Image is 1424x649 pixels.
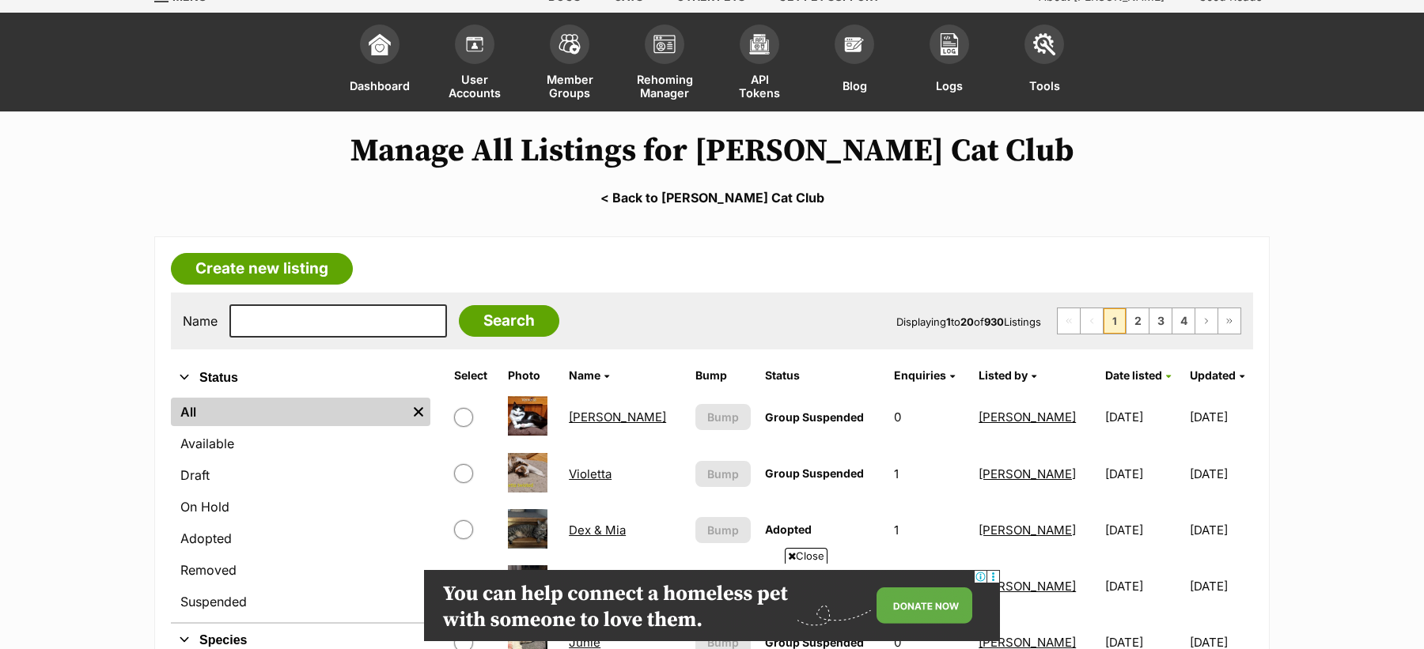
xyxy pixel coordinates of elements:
span: Tools [1029,72,1060,100]
a: Page 3 [1149,308,1172,334]
a: Tools [997,17,1092,111]
span: translation missing: en.admin.listings.status.group_suspended [765,410,864,424]
th: Photo [502,363,561,388]
a: Removed [171,556,430,584]
a: Draft [171,461,430,489]
span: Date listed [1105,368,1162,382]
a: [PERSON_NAME] [979,466,1076,481]
a: Name [569,368,609,382]
button: Status [171,368,430,388]
span: Bump [707,522,739,538]
a: All [171,398,407,426]
td: [DATE] [1099,559,1187,613]
img: group-profile-icon-3fa3cf56718a62981997c0bc7e787c4b2cf8bcc04b72c1350f741eb67cf2f40e.svg [653,35,676,54]
a: Page 2 [1127,308,1149,334]
a: [PERSON_NAME] [979,409,1076,424]
span: Member Groups [542,72,597,100]
a: Available [171,429,430,458]
strong: 20 [960,315,974,328]
nav: Pagination [1057,308,1241,334]
td: 4 [888,559,971,613]
span: API Tokens [732,72,787,100]
span: Bump [707,409,739,425]
span: Close [785,548,828,564]
input: Search [459,305,559,337]
a: Rehoming Manager [617,17,712,111]
a: Page 4 [1172,308,1195,334]
a: [PERSON_NAME] [979,579,1076,594]
button: Bump [695,517,751,543]
span: Page 1 [1104,308,1126,334]
iframe: Advertisement [424,570,1000,641]
strong: 930 [984,315,1004,328]
a: Last page [1218,308,1240,334]
td: [DATE] [1099,447,1187,501]
a: User Accounts [427,17,522,111]
td: 1 [888,503,971,557]
span: Dashboard [350,72,410,100]
span: Adopted [765,523,812,536]
img: dashboard-icon-eb2f2d2d3e046f16d808141f083e7271f6b2e854fb5c12c21221c1fb7104beca.svg [369,33,391,55]
button: Bump [695,461,751,487]
span: Displaying to of Listings [896,315,1041,328]
label: Name [183,314,218,328]
a: On Hold [171,492,430,521]
strong: 1 [946,315,951,328]
a: Blog [807,17,902,111]
span: Rehoming Manager [637,72,693,100]
a: Logs [902,17,997,111]
img: members-icon-d6bcda0bfb97e5ba05b48644448dc2971f67d37433e5abca221da40c41542bd5.svg [464,33,486,55]
td: [DATE] [1190,390,1252,444]
a: Dex & Mia [569,523,626,538]
span: Logs [936,72,963,100]
span: Updated [1190,368,1236,382]
img: team-members-icon-5396bd8760b3fe7c0b43da4ab00e1e3bb1a5d9ba89233759b79545d2d3fc5d0d.svg [559,34,581,55]
td: [DATE] [1190,503,1252,557]
img: api-icon-849e3a9e6f871e3acf1f60245d25b4cd0aad652aa5f5372336901a6a67317bd8.svg [748,33,771,55]
span: Blog [843,72,867,100]
a: Dashboard [332,17,427,111]
a: Updated [1190,368,1244,382]
a: Enquiries [894,368,955,382]
span: translation missing: en.admin.listings.status.group_suspended [765,466,864,480]
td: [DATE] [1099,503,1187,557]
span: User Accounts [447,72,502,100]
a: [PERSON_NAME] [569,409,666,424]
a: Member Groups [522,17,617,111]
a: Create new listing [171,253,353,285]
div: Status [171,394,430,622]
td: [DATE] [1099,390,1187,444]
th: Status [759,363,885,388]
a: Date listed [1105,368,1171,382]
th: Select [448,363,500,388]
td: 1 [888,447,971,501]
span: First page [1058,308,1080,334]
img: tools-icon-677f8b7d46040df57c17cb185196fc8e01b2b03676c49af7ba82c462532e62ee.svg [1033,33,1055,55]
a: Adopted [171,524,430,553]
span: Listed by [979,368,1028,382]
a: Violetta [569,466,612,481]
th: Bump [689,363,757,388]
a: API Tokens [712,17,807,111]
a: Next page [1195,308,1218,334]
span: Name [569,368,600,382]
img: logs-icon-5bf4c29380941ae54b88474b1138927238aebebbc450bc62c8517511492d5a22.svg [938,33,960,55]
a: [PERSON_NAME] [979,523,1076,538]
a: Listed by [979,368,1036,382]
td: [DATE] [1190,447,1252,501]
a: Suspended [171,587,430,616]
button: Bump [695,404,751,430]
span: Previous page [1081,308,1103,334]
span: Bump [707,466,739,482]
span: translation missing: en.admin.listings.index.attributes.enquiries [894,368,946,382]
img: blogs-icon-e71fceff818bbaa76155c998696f2ea9b8fc06abc828b24f45ee82a475c2fd99.svg [843,33,865,55]
td: 0 [888,390,971,444]
td: [DATE] [1190,559,1252,613]
a: Remove filter [407,398,430,426]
